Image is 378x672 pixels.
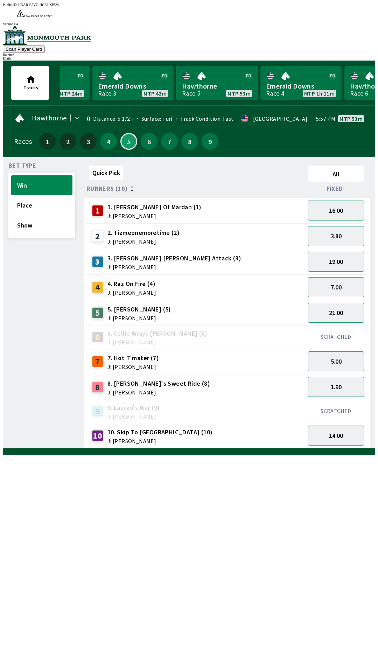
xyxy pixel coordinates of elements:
span: J: [PERSON_NAME] [107,213,202,219]
span: 7 [163,139,176,144]
button: 6 [141,133,157,150]
button: 3 [80,133,97,150]
span: 14.00 [329,432,343,440]
span: MTP 1h 11m [304,91,335,96]
span: 4 [102,139,115,144]
span: All [311,170,361,178]
div: 9 [92,406,103,417]
div: Version 1.4.0 [3,22,375,26]
span: J: [PERSON_NAME] [107,239,180,244]
span: 5. [PERSON_NAME] (5) [107,305,171,314]
div: Races [14,139,32,144]
div: SCRATCHED [308,407,364,414]
span: Show [17,221,66,229]
span: J: [PERSON_NAME] [107,390,210,395]
span: Track Condition: Fast [173,115,234,122]
button: Quick Pick [89,166,123,180]
span: Fixed [327,186,343,191]
span: J: [PERSON_NAME] [107,438,213,444]
span: Emerald Downs [98,82,168,91]
div: Race 4 [266,91,284,96]
span: Hawthorne [32,115,67,121]
div: Runners (10) [86,185,305,192]
div: Balance [3,53,375,57]
span: 16.00 [329,206,343,215]
span: 19.00 [329,258,343,266]
span: 5.00 [331,357,342,365]
div: 0 [85,116,90,121]
span: MTP 53m [339,116,363,121]
div: 5 [92,307,103,318]
button: Place [11,195,72,215]
span: MTP 42m [143,91,167,96]
button: 8 [181,133,198,150]
div: 4 [92,282,103,293]
a: HawthorneRace 5MTP 53m [176,66,258,100]
div: SCRATCHED [308,333,364,340]
span: J: [PERSON_NAME] [107,414,160,419]
button: 2 [59,133,76,150]
span: J: [PERSON_NAME] [107,315,171,321]
span: 6. Collie Wrays [PERSON_NAME] (6) [107,329,207,338]
button: 1.90 [308,377,364,397]
img: venue logo [3,26,91,45]
span: 10. Skip To [GEOGRAPHIC_DATA] (10) [107,428,213,437]
span: Tracks [23,84,38,91]
button: 7 [161,133,178,150]
div: 3 [92,256,103,267]
span: Place [17,201,66,209]
div: 8 [92,381,103,393]
button: Scan Player Card [3,45,45,53]
span: Win [17,181,66,189]
button: 3.80 [308,226,364,246]
span: J: [PERSON_NAME] [107,364,159,370]
span: 9. Lauren's War (9) [107,403,160,412]
span: 5 [123,140,135,143]
a: Emerald DownsRace 3MTP 42m [92,66,174,100]
div: Race 3 [98,91,116,96]
span: 9 [203,139,217,144]
span: 6 [142,139,156,144]
span: 7. Hot T'mater (7) [107,353,159,363]
div: 10 [92,430,103,441]
button: 19.00 [308,252,364,272]
span: Quick Pick [92,169,120,177]
div: $ 0.00 [3,57,375,61]
span: 21.00 [329,309,343,317]
div: Race 6 [350,91,368,96]
span: J: [PERSON_NAME] [107,290,156,295]
div: Fixed [305,185,367,192]
button: Tracks [11,66,49,100]
span: Distance: 5 1/2 F [93,115,134,122]
span: 7.00 [331,283,342,291]
span: Low Paper or Toner [24,14,52,18]
span: 1. [PERSON_NAME] Of Mardan (1) [107,203,202,212]
div: 6 [92,331,103,343]
button: 14.00 [308,426,364,446]
div: 2 [92,231,103,242]
button: 21.00 [308,303,364,323]
span: J: [PERSON_NAME] [107,339,207,345]
button: 7.00 [308,277,364,297]
span: Surface: Turf [134,115,173,122]
button: Show [11,215,72,235]
button: 1 [39,133,56,150]
a: Emerald DownsRace 4MTP 1h 11m [260,66,342,100]
span: 8. [PERSON_NAME]'s Sweet Ride (8) [107,379,210,388]
span: HDAR-B5VG-HCE3-XP5M [18,3,59,7]
div: [GEOGRAPHIC_DATA] [253,116,308,121]
span: 3. [PERSON_NAME] [PERSON_NAME] Attack (3) [107,254,241,263]
div: Public ID: [3,3,375,7]
div: 1 [92,205,103,216]
button: All [308,166,364,182]
span: 4. Raz On Fire (4) [107,279,156,288]
span: 3 [82,139,95,144]
button: 4 [100,133,117,150]
span: 2 [61,139,75,144]
span: Emerald Downs [266,82,336,91]
span: 8 [183,139,196,144]
span: 1 [41,139,54,144]
span: Bet Type [8,163,36,168]
div: 7 [92,356,103,367]
span: 5:57 PM [316,116,335,121]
